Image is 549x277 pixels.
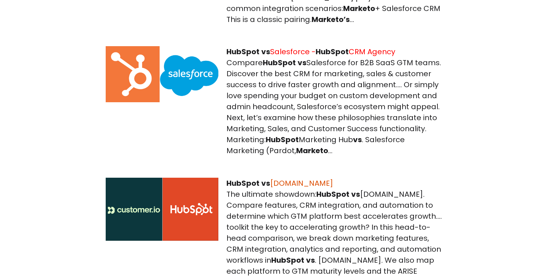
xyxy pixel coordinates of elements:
[353,134,362,145] span: vs
[296,145,328,156] span: Marketo
[226,47,395,57] a: HubSpot vsSalesforce -HubSpotCRM Agency
[298,58,306,68] span: vs
[226,47,259,57] span: HubSpot
[261,47,270,57] span: vs
[226,57,443,156] p: Compare Salesforce for B2B SaaS GTM teams. Discover the best CRM for marketing, sales & customer ...
[316,189,349,199] span: HubSpot
[263,58,296,68] span: HubSpot
[261,178,270,188] span: vs
[226,47,395,57] hnan: Salesforce - CRM Agency
[343,3,375,14] span: Marketo
[266,134,299,145] span: HubSpot
[306,255,315,265] span: vs
[312,14,350,25] span: Marketo’s
[226,178,333,188] a: HubSpot vs[DOMAIN_NAME]
[351,189,360,199] span: vs
[271,255,304,265] span: HubSpot
[226,178,333,188] hnan: [DOMAIN_NAME]
[316,47,349,57] span: HubSpot
[226,178,259,188] span: HubSpot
